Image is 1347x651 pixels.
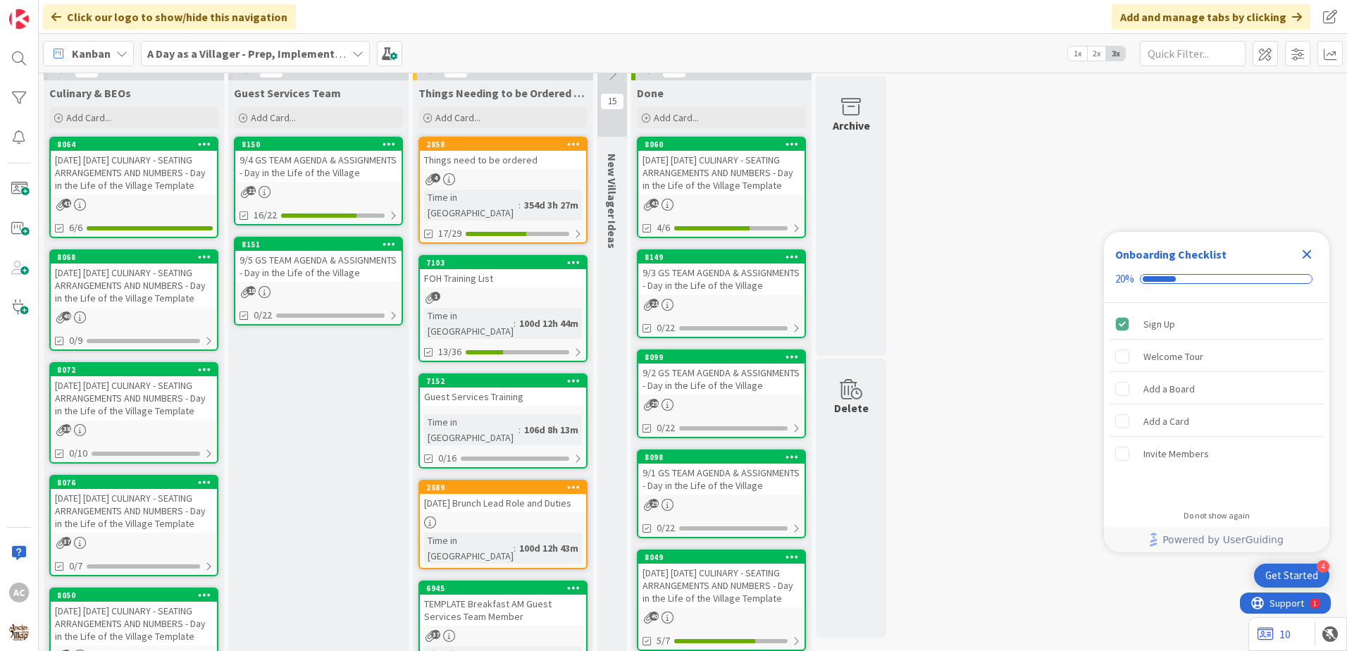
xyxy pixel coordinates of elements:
div: 8149 [645,252,805,262]
div: 20% [1115,273,1134,285]
div: 2689 [426,483,586,492]
div: Time in [GEOGRAPHIC_DATA] [424,190,519,221]
div: 80999/2 GS TEAM AGENDA & ASSIGNMENTS - Day in the Life of the Village [638,351,805,395]
div: [DATE] Brunch Lead Role and Duties [420,494,586,512]
div: 1 [73,6,77,17]
div: Time in [GEOGRAPHIC_DATA] [424,533,514,564]
span: : [519,197,521,213]
span: : [514,540,516,556]
a: 10 [1258,626,1291,643]
span: 0/22 [657,321,675,335]
div: 8064[DATE] [DATE] CULINARY - SEATING ARRANGEMENTS AND NUMBERS - Day in the Life of the Village Te... [51,138,217,194]
div: Get Started [1265,569,1318,583]
div: Close Checklist [1296,243,1318,266]
span: 37 [431,630,440,639]
span: 0/16 [438,451,457,466]
span: 4/6 [657,221,670,235]
a: 2689[DATE] Brunch Lead Role and DutiesTime in [GEOGRAPHIC_DATA]:100d 12h 43m [418,480,588,569]
div: 8050 [51,589,217,602]
div: 2858Things need to be ordered [420,138,586,169]
span: Add Card... [435,111,480,124]
div: Checklist Container [1104,232,1329,552]
a: 8049[DATE] [DATE] CULINARY - SEATING ARRANGEMENTS AND NUMBERS - Day in the Life of the Village Te... [637,550,806,651]
div: 2689 [420,481,586,494]
div: Add a Board is incomplete. [1110,373,1324,404]
a: 81509/4 GS TEAM AGENDA & ASSIGNMENTS - Day in the Life of the Village16/22 [234,137,403,225]
span: Powered by UserGuiding [1162,531,1284,548]
a: 2858Things need to be orderedTime in [GEOGRAPHIC_DATA]:354d 3h 27m17/29 [418,137,588,244]
div: Welcome Tour is incomplete. [1110,341,1324,372]
span: 13/36 [438,345,461,359]
a: 8076[DATE] [DATE] CULINARY - SEATING ARRANGEMENTS AND NUMBERS - Day in the Life of the Village Te... [49,475,218,576]
div: 6945 [426,583,586,593]
div: 8099 [638,351,805,364]
span: 37 [62,537,71,546]
div: 354d 3h 27m [521,197,582,213]
div: 9/2 GS TEAM AGENDA & ASSIGNMENTS - Day in the Life of the Village [638,364,805,395]
span: 38 [62,424,71,433]
div: 2858 [420,138,586,151]
span: 16/22 [254,208,277,223]
div: [DATE] [DATE] CULINARY - SEATING ARRANGEMENTS AND NUMBERS - Day in the Life of the Village Template [638,151,805,194]
div: 8064 [51,138,217,151]
div: 8050 [57,590,217,600]
div: Do not show again [1184,510,1250,521]
a: 8060[DATE] [DATE] CULINARY - SEATING ARRANGEMENTS AND NUMBERS - Day in the Life of the Village Te... [637,137,806,238]
span: Culinary & BEOs [49,86,131,100]
div: [DATE] [DATE] CULINARY - SEATING ARRANGEMENTS AND NUMBERS - Day in the Life of the Village Template [51,151,217,194]
span: Done [637,86,664,100]
span: 29 [650,399,659,408]
a: 8068[DATE] [DATE] CULINARY - SEATING ARRANGEMENTS AND NUMBERS - Day in the Life of the Village Te... [49,249,218,351]
span: Add Card... [251,111,296,124]
div: 100d 12h 43m [516,540,582,556]
div: 8068 [51,251,217,263]
div: [DATE] [DATE] CULINARY - SEATING ARRANGEMENTS AND NUMBERS - Day in the Life of the Village Template [51,602,217,645]
div: 7103 [426,258,586,268]
span: 18 [247,286,256,295]
a: 81519/5 GS TEAM AGENDA & ASSIGNMENTS - Day in the Life of the Village0/22 [234,237,403,325]
span: 17/29 [438,226,461,241]
div: 81499/3 GS TEAM AGENDA & ASSIGNMENTS - Day in the Life of the Village [638,251,805,294]
span: 40 [650,612,659,621]
span: 0/22 [657,421,675,435]
span: 0/9 [69,333,82,348]
a: 80989/1 GS TEAM AGENDA & ASSIGNMENTS - Day in the Life of the Village0/22 [637,449,806,538]
span: 40 [62,311,71,321]
div: Archive [833,117,870,134]
span: 1 [431,292,440,301]
div: [DATE] [DATE] CULINARY - SEATING ARRANGEMENTS AND NUMBERS - Day in the Life of the Village Template [51,376,217,420]
b: A Day as a Villager - Prep, Implement and Execute [147,46,399,61]
a: 7152Guest Services TrainingTime in [GEOGRAPHIC_DATA]:106d 8h 13m0/16 [418,373,588,469]
div: 8060 [645,139,805,149]
div: Sign Up is complete. [1110,309,1324,340]
a: 80999/2 GS TEAM AGENDA & ASSIGNMENTS - Day in the Life of the Village0/22 [637,349,806,438]
span: Things Needing to be Ordered - PUT IN CARD, Don't make new card [418,86,588,100]
span: New Villager Ideas [605,154,619,249]
div: Things need to be ordered [420,151,586,169]
span: Kanban [72,45,111,62]
div: 81519/5 GS TEAM AGENDA & ASSIGNMENTS - Day in the Life of the Village [235,238,402,282]
div: AC [9,583,29,602]
div: Sign Up [1143,316,1175,333]
div: Add a Board [1143,380,1195,397]
div: 8098 [645,452,805,462]
span: 41 [62,199,71,208]
div: 8072 [57,365,217,375]
div: [DATE] [DATE] CULINARY - SEATING ARRANGEMENTS AND NUMBERS - Day in the Life of the Village Template [51,263,217,307]
a: 8072[DATE] [DATE] CULINARY - SEATING ARRANGEMENTS AND NUMBERS - Day in the Life of the Village Te... [49,362,218,464]
div: 8150 [242,139,402,149]
div: 106d 8h 13m [521,422,582,438]
span: 29 [650,499,659,508]
span: 0/22 [657,521,675,535]
span: 5/7 [657,633,670,648]
span: 21 [247,186,256,195]
div: 4 [1317,560,1329,573]
div: 8064 [57,139,217,149]
div: 8076[DATE] [DATE] CULINARY - SEATING ARRANGEMENTS AND NUMBERS - Day in the Life of the Village Te... [51,476,217,533]
div: 8151 [235,238,402,251]
div: 8060[DATE] [DATE] CULINARY - SEATING ARRANGEMENTS AND NUMBERS - Day in the Life of the Village Te... [638,138,805,194]
img: Visit kanbanzone.com [9,9,29,29]
a: 7103FOH Training ListTime in [GEOGRAPHIC_DATA]:100d 12h 44m13/36 [418,255,588,362]
div: 8060 [638,138,805,151]
span: 0/22 [254,308,272,323]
